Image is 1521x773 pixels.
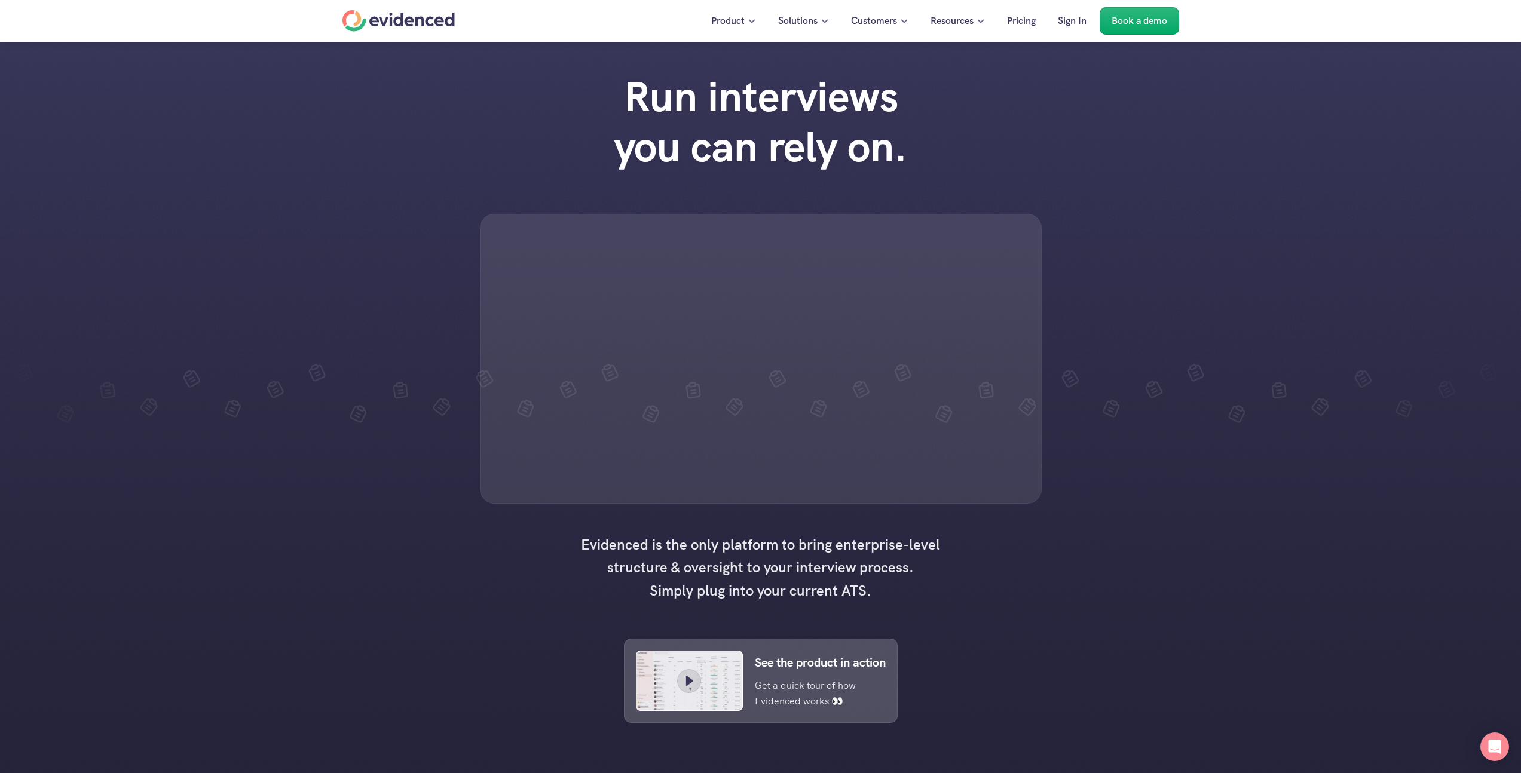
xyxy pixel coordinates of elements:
p: Resources [931,13,974,29]
p: Solutions [778,13,818,29]
h1: Run interviews you can rely on. [590,72,931,172]
a: Sign In [1049,7,1095,35]
a: Home [342,10,455,32]
p: Book a demo [1112,13,1167,29]
a: Book a demo [1100,7,1179,35]
a: Pricing [998,7,1045,35]
h4: Evidenced is the only platform to bring enterprise-level structure & oversight to your interview ... [576,533,946,602]
a: See the product in actionGet a quick tour of how Evidenced works 👀 [624,639,898,723]
p: Customers [851,13,897,29]
p: Sign In [1058,13,1087,29]
p: Get a quick tour of how Evidenced works 👀 [755,678,868,708]
p: Pricing [1007,13,1036,29]
p: See the product in action [755,653,886,672]
p: Product [711,13,745,29]
div: Open Intercom Messenger [1480,732,1509,761]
